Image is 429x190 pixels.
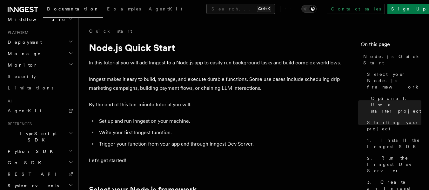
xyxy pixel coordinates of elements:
h1: Node.js Quick Start [89,42,343,53]
span: Optional: Use a starter project [371,95,421,114]
span: AgentKit [8,108,41,113]
span: Select your Node.js framework [367,71,421,90]
a: Optional: Use a starter project [368,93,421,117]
a: Starting your project [365,117,421,134]
button: Deployment [5,36,75,48]
span: Platform [5,30,29,35]
span: Manage [5,50,41,57]
span: Go SDK [5,160,45,166]
a: REST API [5,168,75,180]
a: Select your Node.js framework [365,69,421,93]
span: 1. Install the Inngest SDK [367,137,421,150]
span: 2. Run the Inngest Dev Server [367,155,421,174]
button: TypeScript SDK [5,128,75,146]
li: Write your first Inngest function. [97,128,343,137]
p: Let's get started! [89,156,343,165]
h4: On this page [361,41,421,51]
button: Go SDK [5,157,75,168]
p: In this tutorial you will add Inngest to a Node.js app to easily run background tasks and build c... [89,58,343,67]
kbd: Ctrl+K [257,6,271,12]
span: AI [5,99,12,104]
button: Monitor [5,59,75,71]
span: Python SDK [5,148,57,154]
p: Inngest makes it easy to build, manage, and execute durable functions. Some use cases include sch... [89,75,343,93]
a: AgentKit [5,105,75,116]
a: Examples [103,2,145,17]
span: Starting your project [367,119,421,132]
li: Set up and run Inngest on your machine. [97,117,343,126]
a: Quick start [89,28,132,34]
span: REST API [8,172,62,177]
span: Examples [107,6,141,11]
a: AgentKit [145,2,186,17]
span: Node.js Quick Start [363,53,421,66]
span: Monitor [5,62,37,68]
span: References [5,121,32,127]
button: Toggle dark mode [301,5,317,13]
span: Limitations [8,85,53,90]
a: 2. Run the Inngest Dev Server [365,152,421,176]
button: Python SDK [5,146,75,157]
span: Middleware [5,16,65,23]
a: 1. Install the Inngest SDK [365,134,421,152]
span: Security [8,74,36,79]
span: Deployment [5,39,42,45]
p: By the end of this ten-minute tutorial you will: [89,100,343,109]
a: Contact sales [327,4,385,14]
a: Security [5,71,75,82]
span: AgentKit [149,6,182,11]
li: Trigger your function from your app and through Inngest Dev Server. [97,140,343,148]
button: Middleware [5,14,75,25]
button: Manage [5,48,75,59]
span: System events [5,182,59,189]
span: Documentation [47,6,99,11]
a: Limitations [5,82,75,94]
span: TypeScript SDK [5,130,69,143]
button: Search...Ctrl+K [206,4,275,14]
a: Documentation [43,2,103,18]
a: Node.js Quick Start [361,51,421,69]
